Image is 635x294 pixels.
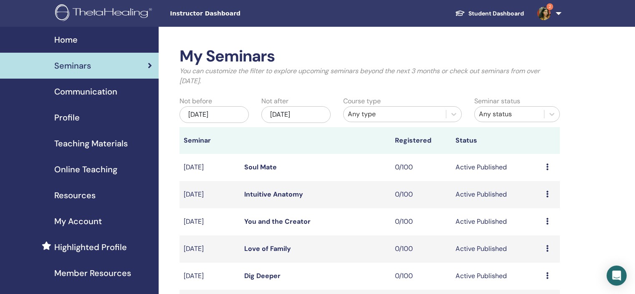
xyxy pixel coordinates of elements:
[180,263,240,290] td: [DATE]
[391,235,451,263] td: 0/100
[451,208,542,235] td: Active Published
[448,6,531,21] a: Student Dashboard
[546,3,553,10] span: 2
[54,85,117,98] span: Communication
[244,271,281,280] a: Dig Deeper
[391,154,451,181] td: 0/100
[54,241,127,253] span: Highlighted Profile
[343,96,381,106] label: Course type
[180,181,240,208] td: [DATE]
[54,137,128,150] span: Teaching Materials
[180,235,240,263] td: [DATE]
[54,189,96,202] span: Resources
[244,190,303,199] a: Intuitive Anatomy
[244,163,277,171] a: Soul Mate
[180,154,240,181] td: [DATE]
[451,235,542,263] td: Active Published
[451,181,542,208] td: Active Published
[55,4,155,23] img: logo.png
[54,111,80,124] span: Profile
[479,109,540,119] div: Any status
[54,163,117,176] span: Online Teaching
[261,96,288,106] label: Not after
[455,10,465,17] img: graduation-cap-white.svg
[170,9,295,18] span: Instructor Dashboard
[54,33,78,46] span: Home
[391,181,451,208] td: 0/100
[180,208,240,235] td: [DATE]
[474,96,520,106] label: Seminar status
[54,215,102,228] span: My Account
[348,109,442,119] div: Any type
[180,106,249,123] div: [DATE]
[607,266,627,286] div: Open Intercom Messenger
[244,217,311,226] a: You and the Creator
[180,96,212,106] label: Not before
[180,127,240,154] th: Seminar
[391,127,451,154] th: Registered
[180,47,560,66] h2: My Seminars
[261,106,331,123] div: [DATE]
[180,66,560,86] p: You can customize the filter to explore upcoming seminars beyond the next 3 months or check out s...
[391,208,451,235] td: 0/100
[451,154,542,181] td: Active Published
[54,59,91,72] span: Seminars
[54,267,131,279] span: Member Resources
[451,263,542,290] td: Active Published
[244,244,291,253] a: Love of Family
[391,263,451,290] td: 0/100
[451,127,542,154] th: Status
[537,7,551,20] img: default.jpg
